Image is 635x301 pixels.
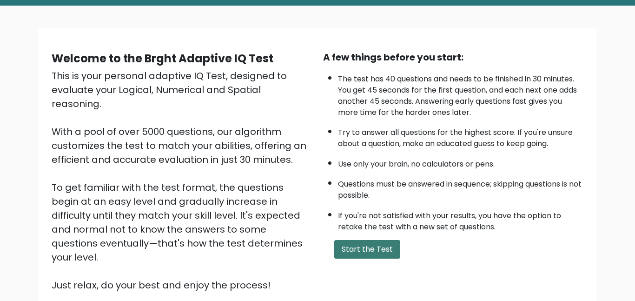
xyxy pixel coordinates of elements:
[338,174,583,201] li: Questions must be answered in sequence; skipping questions is not possible.
[338,154,583,170] li: Use only your brain, no calculators or pens.
[323,50,583,64] div: A few things before you start:
[52,69,312,292] div: This is your personal adaptive IQ Test, designed to evaluate your Logical, Numerical and Spatial ...
[338,122,583,149] li: Try to answer all questions for the highest score. If you're unsure about a question, make an edu...
[334,240,400,259] button: Start the Test
[338,69,583,118] li: The test has 40 questions and needs to be finished in 30 minutes. You get 45 seconds for the firs...
[338,206,583,233] li: If you're not satisfied with your results, you have the option to retake the test with a new set ...
[52,51,273,66] b: Welcome to the Brght Adaptive IQ Test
